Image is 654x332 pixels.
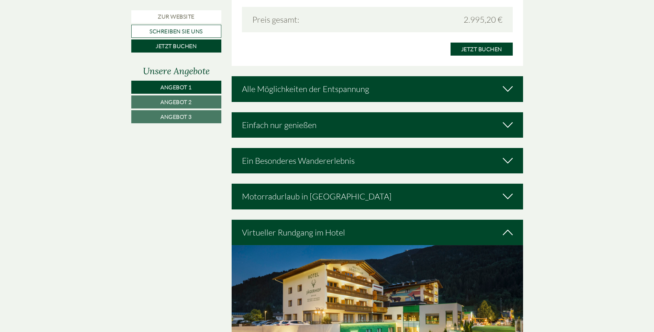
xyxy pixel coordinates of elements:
div: Preis gesamt: [247,14,377,25]
small: 19:50 [10,33,105,38]
a: Jetzt buchen [451,43,513,56]
div: Mittwoch [116,5,155,17]
div: Ein Besonderes Wandererlebnis [232,148,523,173]
div: Virtueller Rundgang im Hotel [232,220,523,245]
div: [GEOGRAPHIC_DATA] [10,20,105,25]
span: 2.995,20 € [464,14,502,25]
span: Angebot 3 [160,113,192,120]
div: Guten Tag, wie können wir Ihnen helfen? [5,19,108,39]
div: Motorradurlaub in [GEOGRAPHIC_DATA] [232,184,523,209]
div: Alle Möglichkeiten der Entspannung [232,76,523,102]
a: Zur Website [131,10,221,23]
span: Angebot 2 [160,99,192,105]
a: Jetzt buchen [131,39,221,53]
div: Einfach nur genießen [232,112,523,138]
button: Senden [227,180,271,193]
div: Unsere Angebote [131,65,221,77]
span: Angebot 1 [160,84,192,91]
a: Schreiben Sie uns [131,25,221,38]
